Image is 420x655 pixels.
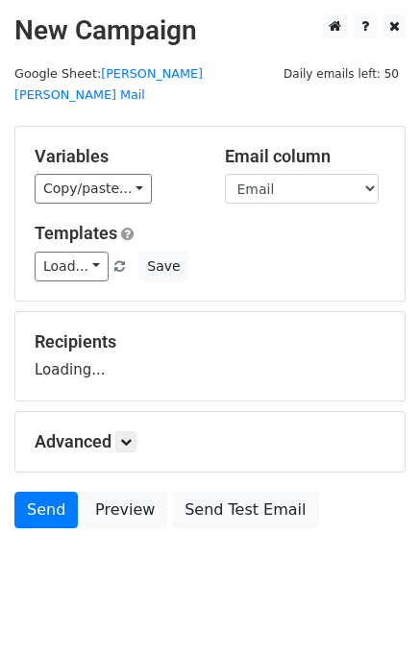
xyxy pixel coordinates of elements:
[35,146,196,167] h5: Variables
[277,63,406,85] span: Daily emails left: 50
[35,174,152,204] a: Copy/paste...
[83,492,167,528] a: Preview
[35,252,109,281] a: Load...
[277,66,406,81] a: Daily emails left: 50
[35,331,385,352] h5: Recipients
[14,66,203,103] small: Google Sheet:
[14,66,203,103] a: [PERSON_NAME] [PERSON_NAME] Mail
[14,14,406,47] h2: New Campaign
[35,331,385,381] div: Loading...
[225,146,386,167] h5: Email column
[35,223,117,243] a: Templates
[14,492,78,528] a: Send
[138,252,188,281] button: Save
[172,492,318,528] a: Send Test Email
[35,431,385,452] h5: Advanced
